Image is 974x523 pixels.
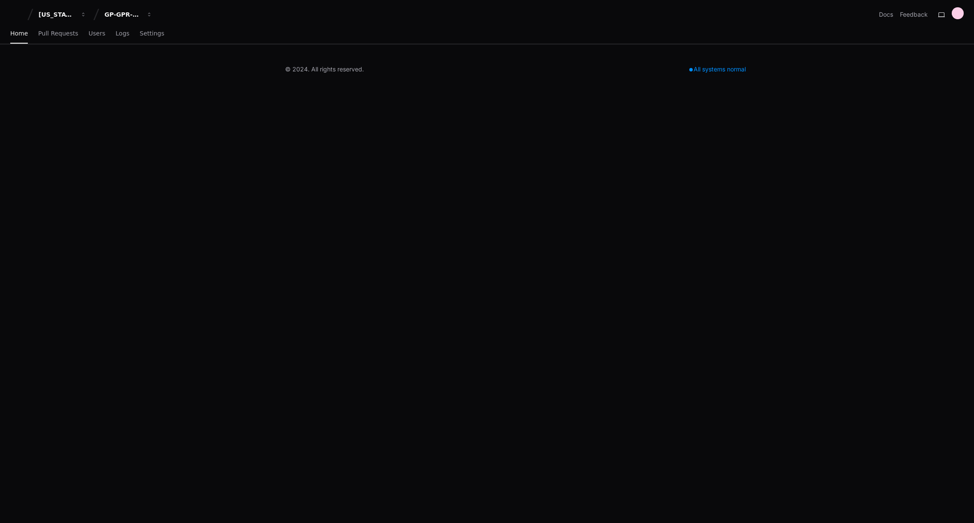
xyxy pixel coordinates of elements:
[285,65,364,74] div: © 2024. All rights reserved.
[879,10,893,19] a: Docs
[35,7,90,22] button: [US_STATE] Pacific
[140,24,164,44] a: Settings
[89,31,105,36] span: Users
[89,24,105,44] a: Users
[900,10,928,19] button: Feedback
[104,10,141,19] div: GP-GPR-CXPortal
[116,31,129,36] span: Logs
[101,7,156,22] button: GP-GPR-CXPortal
[39,10,75,19] div: [US_STATE] Pacific
[10,24,28,44] a: Home
[140,31,164,36] span: Settings
[38,24,78,44] a: Pull Requests
[10,31,28,36] span: Home
[684,63,751,75] div: All systems normal
[38,31,78,36] span: Pull Requests
[116,24,129,44] a: Logs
